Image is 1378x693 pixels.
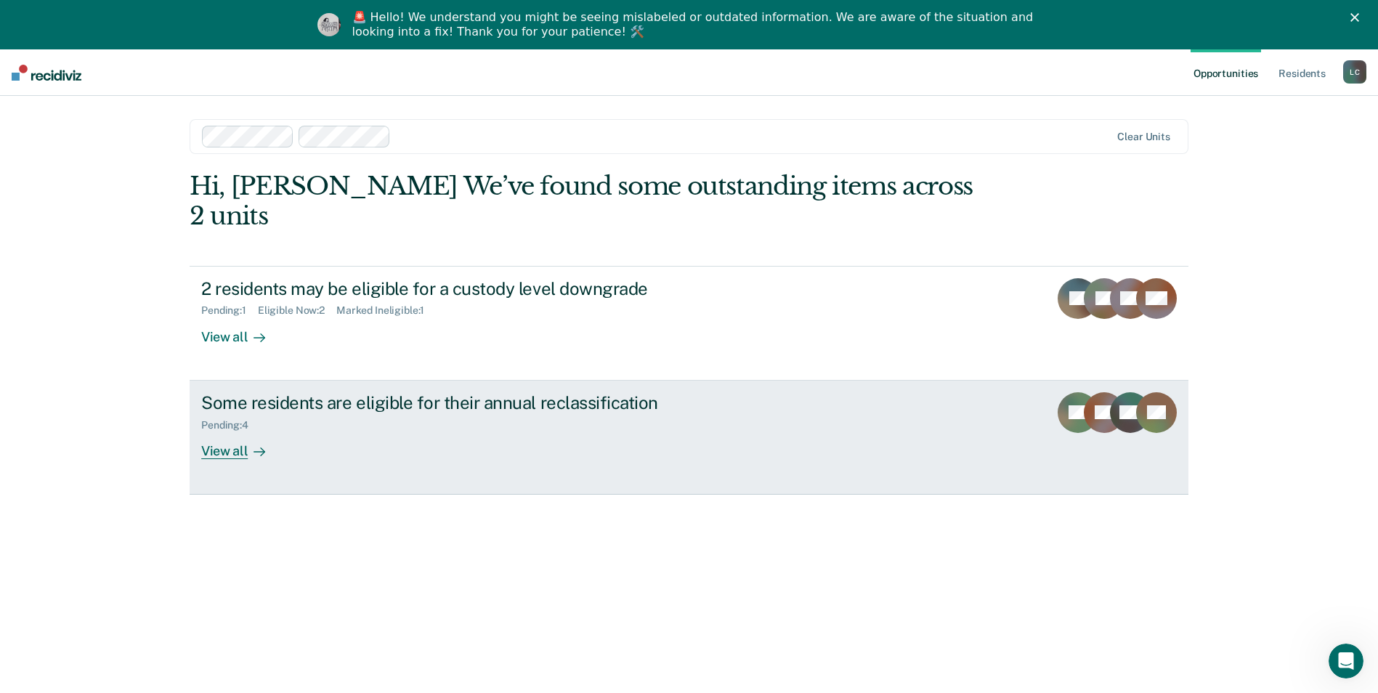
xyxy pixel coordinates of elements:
[201,392,711,413] div: Some residents are eligible for their annual reclassification
[336,304,436,317] div: Marked Ineligible : 1
[1276,49,1329,96] a: Residents
[201,431,283,459] div: View all
[1329,644,1363,678] iframe: Intercom live chat
[201,419,260,431] div: Pending : 4
[190,381,1188,495] a: Some residents are eligible for their annual reclassificationPending:4View all
[201,304,258,317] div: Pending : 1
[352,10,1038,39] div: 🚨 Hello! We understand you might be seeing mislabeled or outdated information. We are aware of th...
[1191,49,1261,96] a: Opportunities
[1117,131,1170,143] div: Clear units
[1343,60,1366,84] button: LC
[317,13,341,36] img: Profile image for Kim
[201,317,283,345] div: View all
[201,278,711,299] div: 2 residents may be eligible for a custody level downgrade
[1343,60,1366,84] div: L C
[1350,13,1365,22] div: Close
[190,171,989,231] div: Hi, [PERSON_NAME] We’ve found some outstanding items across 2 units
[12,65,81,81] img: Recidiviz
[258,304,336,317] div: Eligible Now : 2
[190,266,1188,381] a: 2 residents may be eligible for a custody level downgradePending:1Eligible Now:2Marked Ineligible...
